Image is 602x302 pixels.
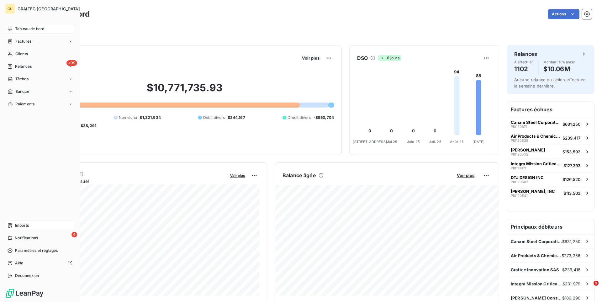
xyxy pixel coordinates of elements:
span: $631,250 [562,122,580,127]
span: Canam Steel Corporation ([GEOGRAPHIC_DATA]) [511,120,560,125]
span: 4 [71,232,77,237]
button: Voir plus [300,55,321,61]
span: Montant à relancer [543,60,575,64]
span: PI0118071 [511,166,526,170]
tspan: Juin 25 [407,140,420,144]
span: Notifications [15,235,38,241]
span: PI0120671 [511,125,527,129]
span: $113,503 [563,191,580,196]
span: Relances [15,64,32,69]
h4: $10.06M [543,64,575,74]
span: PI0120541 [511,194,527,198]
button: Voir plus [455,172,476,178]
span: PI0120538 [511,139,528,142]
span: Factures [15,39,31,44]
h6: Principaux débiteurs [507,219,594,234]
h4: 1102 [514,64,533,74]
span: PI0120502 [511,180,528,184]
span: Graitec Innovation SAS [511,267,559,272]
span: DTJ DESIGN INC [511,175,544,180]
span: $153,592 [562,149,580,154]
span: $189,290 [562,295,580,300]
tspan: [STREET_ADDRESS] [353,140,387,144]
span: Voir plus [230,173,245,178]
span: Integra Mission Critical LLC [511,281,562,286]
span: Non-échu [119,115,137,120]
tspan: Mai 25 [386,140,398,144]
span: Voir plus [457,173,474,178]
span: Air Products & Chemicals [511,253,562,258]
button: [PERSON_NAME], INCPI0120541$113,503 [507,186,594,200]
span: $1,221,934 [140,115,161,120]
button: [PERSON_NAME]PI0120552$153,592 [507,145,594,158]
span: [PERSON_NAME] [511,147,545,152]
span: $126,520 [562,177,580,182]
a: Aide [5,258,75,268]
span: Chiffre d'affaires mensuel [35,178,226,184]
span: 2 [594,281,599,286]
span: [PERSON_NAME] Construction [511,295,562,300]
span: Canam Steel Corporation ([GEOGRAPHIC_DATA]) [511,239,562,244]
span: $273,356 [562,253,580,258]
span: -$950,704 [314,115,334,120]
button: DTJ DESIGN INCPI0120502$126,520 [507,172,594,186]
span: Aucune relance ou action effectuée la semaine dernière. [514,77,586,88]
span: Déconnexion [15,273,39,278]
span: Banque [15,89,29,94]
tspan: [DATE] [473,140,484,144]
button: Integra Mission Critical LLCPI0118071$127,393 [507,158,594,172]
span: $239,418 [562,267,580,272]
h6: Relances [514,50,537,58]
span: $239,417 [562,135,580,140]
span: Voir plus [302,56,319,61]
span: $631,250 [562,239,580,244]
span: $127,393 [563,163,580,168]
tspan: Août 25 [450,140,464,144]
h6: Balance âgée [283,172,316,179]
h6: DSO [357,54,368,62]
span: Paiements [15,101,34,107]
span: PI0120552 [511,152,528,156]
span: GRAITEC [GEOGRAPHIC_DATA] [18,6,80,11]
div: GU [5,4,15,14]
span: Débit divers [203,115,225,120]
span: Imports [15,223,29,228]
span: $231,979 [562,281,580,286]
tspan: Juil. 25 [429,140,441,144]
span: Integra Mission Critical LLC [511,161,561,166]
span: $244,167 [228,115,245,120]
span: Crédit divers [288,115,311,120]
iframe: Intercom live chat [581,281,596,296]
span: À effectuer [514,60,533,64]
button: Actions [548,9,579,19]
h6: Factures échues [507,102,594,117]
button: Canam Steel Corporation ([GEOGRAPHIC_DATA])PI0120671$631,250 [507,117,594,131]
span: [PERSON_NAME], INC [511,189,555,194]
h2: $10,771,735.93 [35,82,334,100]
span: -6 jours [378,55,401,61]
span: Tableau de bord [15,26,44,32]
button: Voir plus [228,172,247,178]
span: Tâches [15,76,29,82]
img: Logo LeanPay [5,288,44,298]
span: Aide [15,260,24,266]
span: Air Products & Chemicals [511,134,560,139]
button: Air Products & ChemicalsPI0120538$239,417 [507,131,594,145]
span: +99 [66,60,77,66]
span: Clients [15,51,28,57]
span: Paramètres et réglages [15,248,58,253]
span: -$38,291 [79,123,96,129]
